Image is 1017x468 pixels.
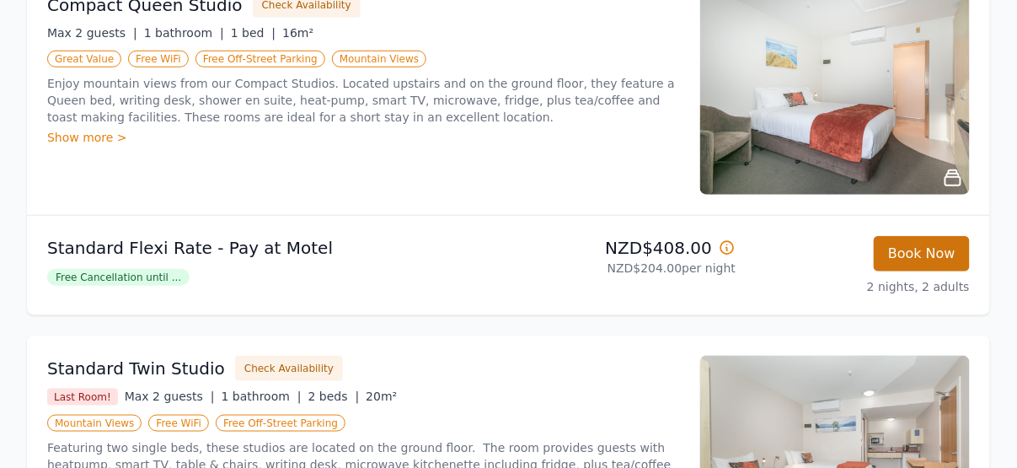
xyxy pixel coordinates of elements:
[47,75,680,126] p: Enjoy mountain views from our Compact Studios. Located upstairs and on the ground floor, they fea...
[231,26,276,40] span: 1 bed |
[282,26,313,40] span: 16m²
[749,278,970,295] p: 2 nights, 2 adults
[366,390,397,403] span: 20m²
[332,51,426,67] span: Mountain Views
[47,269,190,286] span: Free Cancellation until ...
[308,390,360,403] span: 2 beds |
[516,236,736,260] p: NZD$408.00
[195,51,325,67] span: Free Off-Street Parking
[874,236,970,272] button: Book Now
[125,390,215,403] span: Max 2 guests |
[47,129,680,146] div: Show more >
[47,26,137,40] span: Max 2 guests |
[216,415,345,432] span: Free Off-Street Parking
[47,389,118,406] span: Last Room!
[516,260,736,277] p: NZD$204.00 per night
[128,51,189,67] span: Free WiFi
[148,415,209,432] span: Free WiFi
[144,26,224,40] span: 1 bathroom |
[47,415,142,432] span: Mountain Views
[222,390,302,403] span: 1 bathroom |
[47,51,121,67] span: Great Value
[47,357,225,380] h3: Standard Twin Studio
[235,356,343,381] button: Check Availability
[47,236,502,260] p: Standard Flexi Rate - Pay at Motel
